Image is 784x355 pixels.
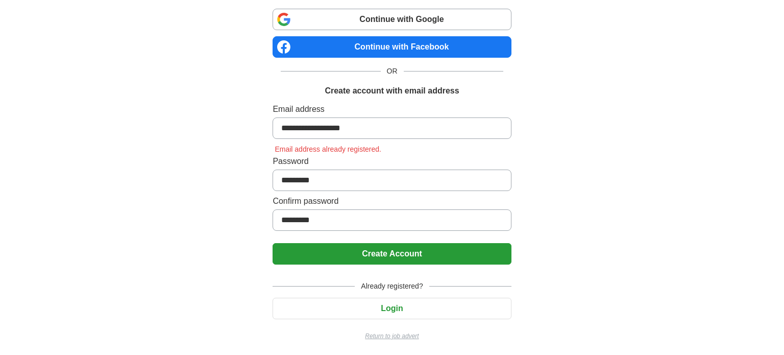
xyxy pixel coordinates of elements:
label: Password [273,155,511,168]
a: Return to job advert [273,332,511,341]
span: OR [381,66,404,77]
button: Login [273,298,511,319]
span: Already registered? [355,281,429,292]
button: Create Account [273,243,511,265]
span: Email address already registered. [273,145,383,153]
label: Confirm password [273,195,511,207]
a: Continue with Facebook [273,36,511,58]
h1: Create account with email address [325,85,459,97]
a: Continue with Google [273,9,511,30]
label: Email address [273,103,511,115]
a: Login [273,304,511,313]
